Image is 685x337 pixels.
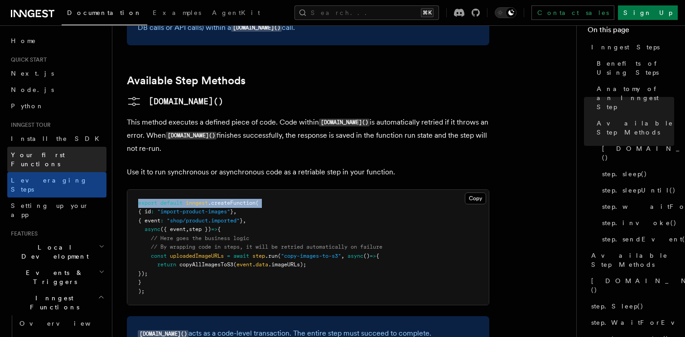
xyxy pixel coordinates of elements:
[7,239,106,265] button: Local Development
[7,290,106,315] button: Inngest Functions
[278,253,281,259] span: (
[593,115,674,140] a: Available Step Methods
[11,151,65,168] span: Your first Functions
[11,202,89,218] span: Setting up your app
[465,193,486,204] button: Copy
[598,198,674,215] a: step.waitForEvent()
[588,39,674,55] a: Inngest Steps
[281,253,341,259] span: "copy-images-to-s3"
[138,217,160,224] span: { event
[151,253,167,259] span: const
[256,200,259,206] span: (
[7,197,106,223] a: Setting up your app
[16,315,106,332] a: Overview
[166,132,217,140] code: [DOMAIN_NAME]()
[7,147,106,172] a: Your first Functions
[179,261,233,268] span: copyAllImagesToS3
[233,253,249,259] span: await
[138,270,148,277] span: });
[588,314,674,331] a: step.WaitForEvent()
[11,86,54,93] span: Node.js
[145,226,160,232] span: async
[7,98,106,114] a: Python
[153,9,201,16] span: Examples
[252,253,265,259] span: step
[256,261,268,268] span: data
[151,208,154,215] span: :
[167,217,240,224] span: "shop/product.imported"
[294,5,439,20] button: Search...⌘K
[233,261,236,268] span: (
[347,253,363,259] span: async
[62,3,147,25] a: Documentation
[127,94,223,109] a: [DOMAIN_NAME]()
[593,55,674,81] a: Benefits of Using Steps
[591,302,644,311] span: step.Sleep()
[363,253,370,259] span: ()
[591,43,660,52] span: Inngest Steps
[598,231,674,247] a: step.sendEvent()
[151,244,382,250] span: // By wrapping code in steps, it will be retried automatically on failure
[7,56,47,63] span: Quick start
[598,215,674,231] a: step.invoke()
[127,166,489,178] p: Use it to run synchronous or asynchronous code as a retriable step in your function.
[7,82,106,98] a: Node.js
[127,74,246,87] a: Available Step Methods
[138,288,145,294] span: );
[236,261,252,268] span: event
[7,33,106,49] a: Home
[7,243,99,261] span: Local Development
[11,102,44,110] span: Python
[7,172,106,197] a: Leveraging Steps
[186,200,208,206] span: inngest
[7,294,98,312] span: Inngest Functions
[138,200,157,206] span: export
[67,9,142,16] span: Documentation
[227,253,230,259] span: =
[618,5,678,20] a: Sign Up
[7,121,51,129] span: Inngest tour
[170,253,224,259] span: uploadedImageURLs
[376,253,379,259] span: {
[370,253,376,259] span: =>
[127,116,489,155] p: This method executes a defined piece of code. Code within is automatically retried if it throws a...
[7,65,106,82] a: Next.js
[243,217,246,224] span: ,
[597,84,674,111] span: Anatomy of an Inngest Step
[531,5,614,20] a: Contact sales
[268,261,306,268] span: .imageURLs);
[208,200,256,206] span: .createFunction
[11,177,87,193] span: Leveraging Steps
[231,24,282,32] code: [DOMAIN_NAME]()
[149,95,223,108] pre: [DOMAIN_NAME]()
[138,279,141,285] span: }
[160,226,186,232] span: ({ event
[7,265,106,290] button: Events & Triggers
[602,186,676,195] span: step.sleepUntil()
[602,218,677,227] span: step.invoke()
[421,8,434,17] kbd: ⌘K
[212,9,260,16] span: AgentKit
[11,36,36,45] span: Home
[602,169,647,178] span: step.sleep()
[230,208,233,215] span: }
[588,24,674,39] h4: On this page
[157,261,176,268] span: return
[7,130,106,147] a: Install the SDK
[11,70,54,77] span: Next.js
[160,217,164,224] span: :
[157,208,230,215] span: "import-product-images"
[11,135,105,142] span: Install the SDK
[160,200,183,206] span: default
[189,226,211,232] span: step })
[186,226,189,232] span: ,
[591,251,674,269] span: Available Step Methods
[7,230,38,237] span: Features
[597,119,674,137] span: Available Step Methods
[341,253,344,259] span: ,
[597,59,674,77] span: Benefits of Using Steps
[598,140,674,166] a: [DOMAIN_NAME]()
[211,226,217,232] span: =>
[151,235,249,241] span: // Here goes the business logic
[588,247,674,273] a: Available Step Methods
